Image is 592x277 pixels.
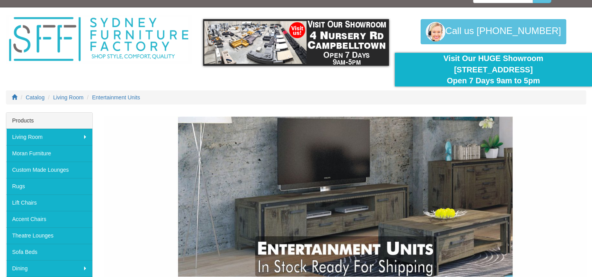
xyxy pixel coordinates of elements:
[53,94,84,101] a: Living Room
[6,244,92,260] a: Sofa Beds
[401,53,586,86] div: Visit Our HUGE Showroom [STREET_ADDRESS] Open 7 Days 9am to 5pm
[6,162,92,178] a: Custom Made Lounges
[6,227,92,244] a: Theatre Lounges
[6,15,191,63] img: Sydney Furniture Factory
[203,19,389,66] img: showroom.gif
[6,145,92,162] a: Moran Furniture
[92,94,140,101] a: Entertainment Units
[6,129,92,145] a: Living Room
[6,260,92,277] a: Dining
[6,113,92,129] div: Products
[104,116,586,277] img: Entertainment Units
[26,94,45,101] a: Catalog
[6,211,92,227] a: Accent Chairs
[6,194,92,211] a: Lift Chairs
[6,178,92,194] a: Rugs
